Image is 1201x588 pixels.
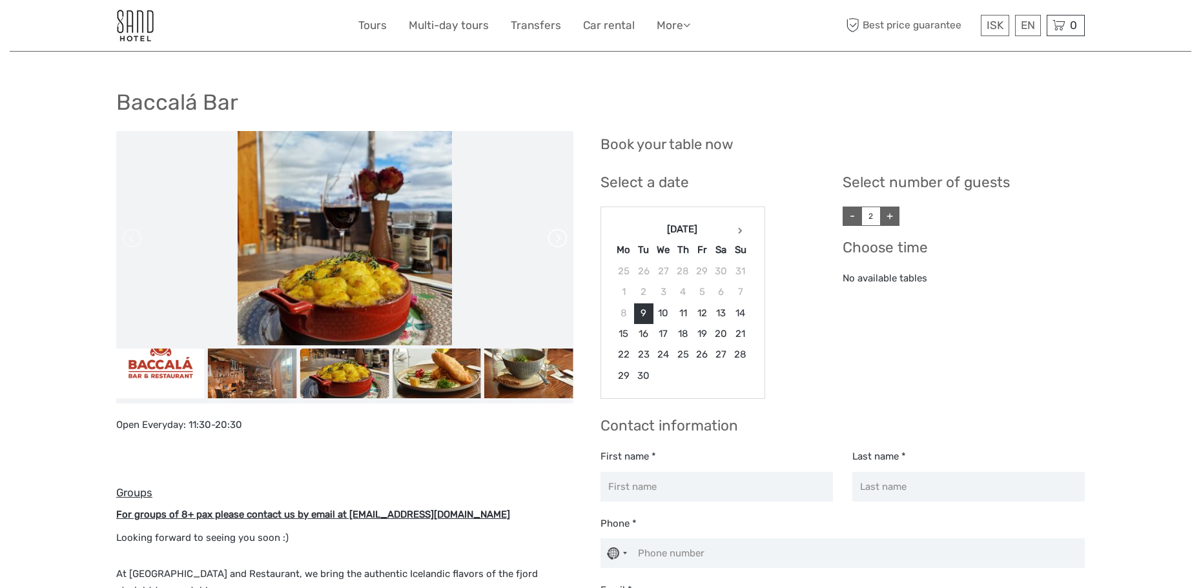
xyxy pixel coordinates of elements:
h3: Choose time [843,239,1085,256]
span: Best price guarantee [843,15,978,36]
td: 22 [613,345,634,365]
u: Groups [116,486,152,499]
input: Last name [852,472,1085,502]
td: 30 [712,261,731,281]
span: 0 [1068,19,1079,32]
h3: Select number of guests [843,174,1085,191]
td: 12 [693,303,712,323]
th: Tu [634,240,653,261]
td: 21 [731,324,750,345]
td: 26 [693,345,712,365]
button: Open LiveChat chat widget [149,20,164,35]
td: 4 [673,282,693,303]
td: 3 [653,282,673,303]
td: 27 [653,261,673,281]
input: First name [600,472,833,502]
th: Sa [712,240,731,261]
img: 05bb011760a041029f3a7ae9aa39cf40_slider_thumbnail.png [116,349,205,398]
td: 18 [673,324,693,345]
a: + [880,207,899,226]
td: 6 [712,282,731,303]
td: 13 [712,303,731,323]
td: 23 [634,345,653,365]
label: Phone * [600,517,637,531]
img: c134765d8210488daafb43c3d1c63223_slider_thumbnail.jpg [300,349,389,398]
a: Multi-day tours [409,16,489,35]
a: More [657,16,690,35]
u: For groups of 8+ pax please contact us by email at [EMAIL_ADDRESS][DOMAIN_NAME] [116,509,510,520]
a: Transfers [511,16,561,35]
img: 167d7f9387b140cca618b86b8056c617_slider_thumbnail.jpg [392,349,481,398]
td: 25 [613,261,634,281]
label: Last name * [852,450,906,463]
td: 25 [673,345,693,365]
h1: Baccalá Bar [116,89,238,116]
a: - [843,207,862,226]
th: [DATE] [634,219,731,239]
h2: Book your table now [600,136,734,153]
td: 5 [693,282,712,303]
img: 23d63a5435ca45539d4664e4c558deb5_slider_thumbnail.jpg [208,349,297,398]
div: No available tables [843,272,1085,285]
td: 29 [613,365,634,386]
img: c134765d8210488daafb43c3d1c63223_main_slider.jpg [238,131,452,345]
input: Phone number [600,538,1085,568]
img: 186-9edf1c15-b972-4976-af38-d04df2434085_logo_small.jpg [116,10,154,41]
p: We're away right now. Please check back later! [18,23,146,33]
td: 14 [731,303,750,323]
div: EN [1015,15,1041,36]
a: Car rental [583,16,635,35]
td: 30 [634,365,653,386]
td: 8 [613,303,634,323]
th: Mo [613,240,634,261]
td: 7 [731,282,750,303]
td: 26 [634,261,653,281]
td: 15 [613,324,634,345]
td: 9 [634,303,653,323]
td: 27 [712,345,731,365]
img: 473b39879d684ad38fb00695cf37044c_slider_thumbnail.jpg [484,349,573,398]
td: 24 [653,345,673,365]
td: 2 [634,282,653,303]
span: ISK [987,19,1003,32]
td: 28 [673,261,693,281]
th: We [653,240,673,261]
td: 31 [731,261,750,281]
td: 11 [673,303,693,323]
p: Looking forward to seeing you soon :) [116,530,573,547]
th: Fr [693,240,712,261]
td: 20 [712,324,731,345]
label: First name * [600,450,656,463]
a: Tours [358,16,387,35]
td: 17 [653,324,673,345]
h3: Select a date [600,174,816,191]
td: 19 [693,324,712,345]
td: 1 [613,282,634,303]
td: 16 [634,324,653,345]
td: 29 [693,261,712,281]
th: Th [673,240,693,261]
p: Open Everyday: 11:30-20:30 [116,417,573,434]
button: Selected country [601,539,633,567]
th: Su [731,240,750,261]
td: 10 [653,303,673,323]
td: 28 [731,345,750,365]
h3: Contact information [600,417,1085,434]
